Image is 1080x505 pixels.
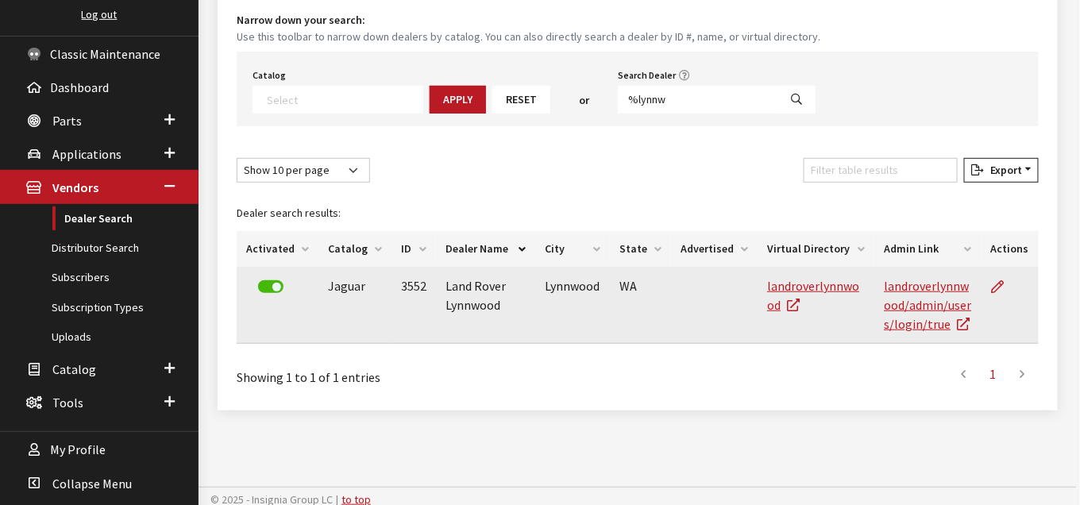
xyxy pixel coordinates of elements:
[52,146,121,162] span: Applications
[391,231,436,267] th: ID: activate to sort column ascending
[52,113,82,129] span: Parts
[804,158,958,183] input: Filter table results
[430,86,486,114] button: Apply
[253,86,423,114] span: Select
[50,79,109,95] span: Dashboard
[964,158,1039,183] button: Export
[52,361,96,377] span: Catalog
[536,267,611,344] td: Lynnwood
[52,395,83,411] span: Tools
[979,358,1008,390] a: 1
[237,29,1039,45] small: Use this toolbar to narrow down dealers by catalog. You can also directly search a dealer by ID #...
[258,280,283,293] label: Deactivate Dealer
[436,267,536,344] td: Land Rover Lynnwood
[267,92,422,106] textarea: Search
[237,231,318,267] th: Activated: activate to sort column ascending
[884,278,971,332] a: landroverlynnwood/admin/users/login/true
[874,231,982,267] th: Admin Link: activate to sort column ascending
[253,68,286,83] label: Catalog
[610,267,671,344] td: WA
[318,267,391,344] td: Jaguar
[237,357,560,387] div: Showing 1 to 1 of 1 entries
[984,163,1022,177] span: Export
[82,7,118,21] a: Log out
[391,267,436,344] td: 3552
[318,231,391,267] th: Catalog: activate to sort column ascending
[610,231,671,267] th: State: activate to sort column ascending
[52,476,132,492] span: Collapse Menu
[758,231,874,267] th: Virtual Directory: activate to sort column ascending
[777,86,816,114] button: Search
[982,231,1039,267] th: Actions
[50,442,106,458] span: My Profile
[50,46,160,62] span: Classic Maintenance
[436,231,536,267] th: Dealer Name: activate to sort column descending
[237,195,1039,231] caption: Dealer search results:
[991,267,1018,306] a: Edit Dealer
[237,12,1039,29] h4: Narrow down your search:
[618,68,676,83] label: Search Dealer
[767,278,859,313] a: landroverlynnwood
[536,231,611,267] th: City: activate to sort column ascending
[492,86,550,114] button: Reset
[618,86,778,114] input: Search
[52,180,98,196] span: Vendors
[579,92,589,109] span: or
[671,231,758,267] th: Advertised: activate to sort column ascending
